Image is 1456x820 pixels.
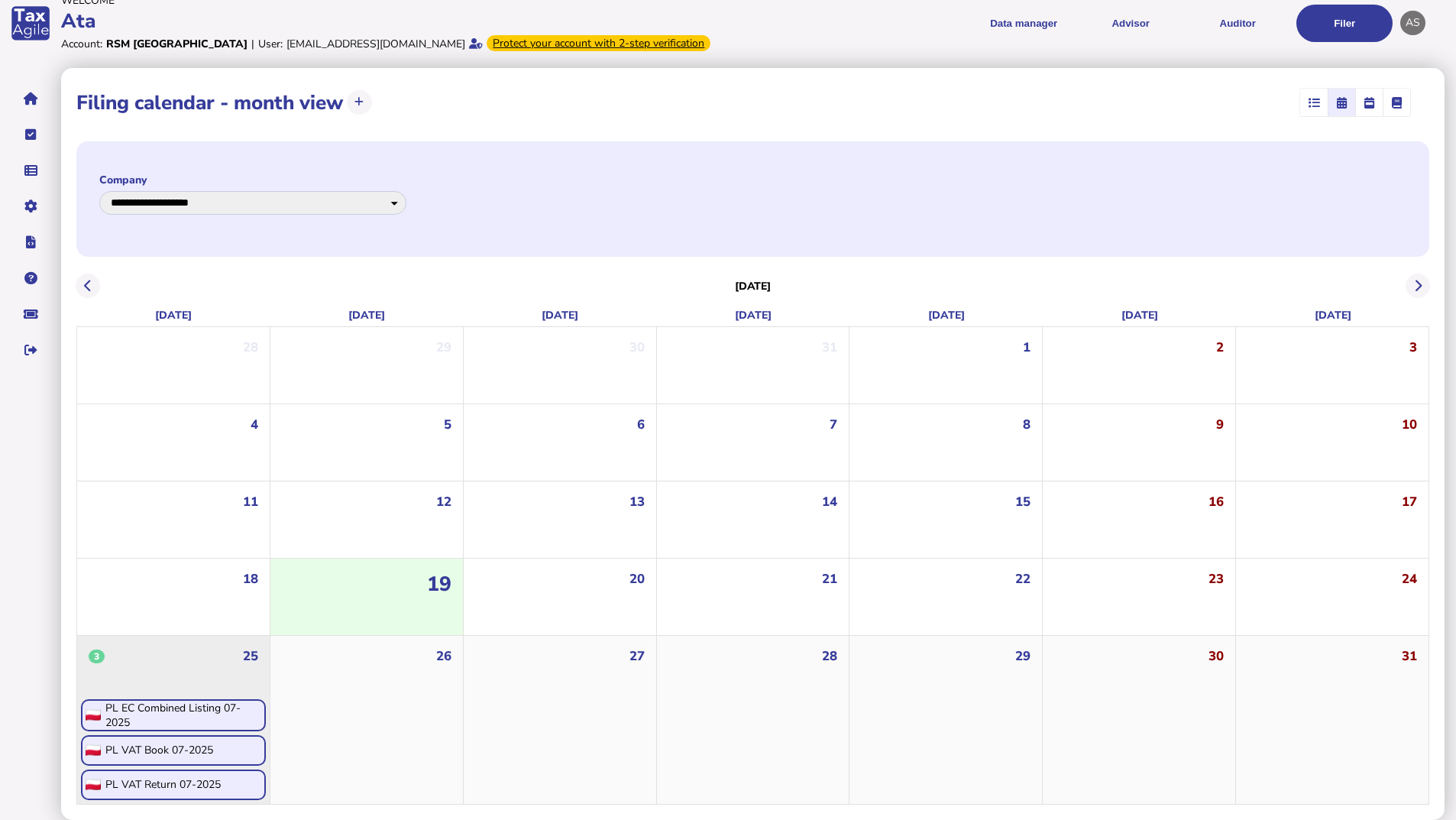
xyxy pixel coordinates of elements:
[427,570,451,598] span: 19
[81,699,266,731] div: Open
[1400,11,1425,36] div: Profile settings
[1015,570,1031,588] span: 22
[258,37,283,51] div: User:
[81,735,266,766] div: Open
[849,304,1043,326] div: [DATE]
[1355,89,1383,116] mat-button-toggle: Calendar week view
[1406,274,1431,299] button: Next
[81,770,266,800] div: Open
[99,173,406,187] label: Company
[1409,339,1417,356] span: 3
[629,339,645,356] span: 30
[822,339,837,356] span: 31
[15,154,47,186] button: Data manager
[1015,493,1031,510] span: 15
[1082,5,1179,42] button: Shows a dropdown of VAT Advisor options
[105,777,221,792] div: PL VAT Return 07-2025
[83,779,101,790] img: pl.png
[1208,493,1224,510] span: 16
[822,493,837,510] span: 14
[487,35,710,51] div: From Oct 1, 2025, 2-step verification will be required to login. Set it up now...
[1402,493,1417,510] span: 17
[436,493,451,510] span: 12
[251,37,254,51] div: |
[629,570,645,588] span: 20
[629,647,645,665] span: 27
[1043,304,1236,326] div: [DATE]
[436,339,451,356] span: 29
[76,304,270,326] div: [DATE]
[270,304,463,326] div: [DATE]
[444,416,451,433] span: 5
[1189,5,1286,42] button: Auditor
[731,5,1393,42] menu: navigate products
[830,416,837,433] span: 7
[1216,416,1224,433] span: 9
[15,334,47,366] button: Sign out
[105,701,264,730] div: PL EC Combined Listing 07-2025
[1023,339,1031,356] span: 1
[976,5,1072,42] button: Shows a dropdown of Data manager options
[629,493,645,510] span: 13
[15,190,47,222] button: Manage settings
[1208,647,1224,665] span: 30
[463,304,656,326] div: [DATE]
[656,304,849,326] div: [DATE]
[1402,647,1417,665] span: 31
[61,37,102,51] div: Account:
[243,339,258,356] span: 28
[1402,416,1417,433] span: 10
[822,647,837,665] span: 28
[637,416,645,433] span: 6
[1402,570,1417,588] span: 24
[1296,5,1393,42] button: Filer
[243,493,258,510] span: 11
[76,274,101,299] button: Previous
[251,416,258,433] span: 4
[1236,304,1429,326] div: [DATE]
[243,570,258,588] span: 18
[76,89,343,116] h1: Filing calendar - month view
[243,647,258,665] span: 25
[15,226,47,258] button: Developer hub links
[15,83,47,115] button: Home
[15,298,47,330] button: Raise a support ticket
[286,37,465,51] div: [EMAIL_ADDRESS][DOMAIN_NAME]
[822,570,837,588] span: 21
[1300,89,1328,116] mat-button-toggle: List view
[1383,89,1410,116] mat-button-toggle: Ledger
[1216,339,1224,356] span: 2
[1023,416,1031,433] span: 8
[347,90,372,115] button: Upload transactions
[436,647,451,665] span: 26
[61,8,723,34] div: Ata
[15,118,47,151] button: Tasks
[83,709,101,721] img: pl.png
[1208,570,1224,588] span: 23
[83,744,101,756] img: pl.png
[105,743,213,757] div: PL VAT Book 07-2025
[1328,89,1355,116] mat-button-toggle: Calendar month view
[469,38,483,49] i: Email verified
[106,37,248,51] div: RSM [GEOGRAPHIC_DATA]
[89,650,105,663] span: 3
[735,279,772,293] h3: [DATE]
[15,262,47,294] button: Help pages
[1015,647,1031,665] span: 29
[24,170,37,171] i: Data manager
